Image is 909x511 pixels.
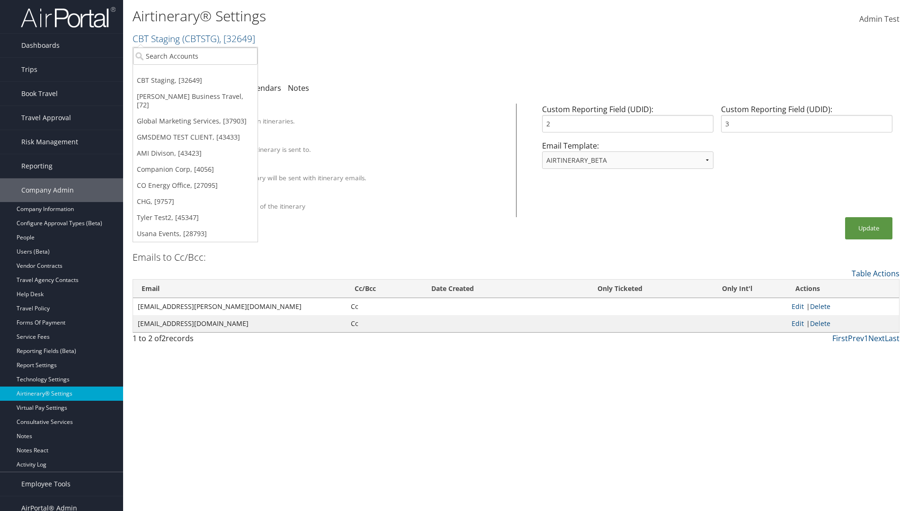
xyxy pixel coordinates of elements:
[810,319,830,328] a: Delete
[133,333,319,349] div: 1 to 2 of records
[288,83,309,93] a: Notes
[21,130,78,154] span: Risk Management
[133,226,258,242] a: Usana Events, [28793]
[177,173,366,183] label: A PDF version of the itinerary will be sent with itinerary emails.
[864,333,868,344] a: 1
[688,280,787,298] th: Only Int'l: activate to sort column ascending
[792,319,804,328] a: Edit
[177,136,504,145] div: Override Email
[845,217,892,239] button: Update
[21,154,53,178] span: Reporting
[885,333,900,344] a: Last
[133,113,258,129] a: Global Marketing Services, [37903]
[21,82,58,106] span: Book Travel
[133,32,255,45] a: CBT Staging
[219,32,255,45] span: , [ 32649 ]
[133,6,644,26] h1: Airtinerary® Settings
[21,34,60,57] span: Dashboards
[538,140,717,176] div: Email Template:
[133,194,258,210] a: CHG, [9757]
[133,47,258,65] input: Search Accounts
[177,165,504,173] div: Attach PDF
[346,298,423,315] td: Cc
[832,333,848,344] a: First
[852,268,900,279] a: Table Actions
[346,280,423,298] th: Cc/Bcc: activate to sort column ascending
[133,251,206,264] h3: Emails to Cc/Bcc:
[21,178,74,202] span: Company Admin
[848,333,864,344] a: Prev
[810,302,830,311] a: Delete
[133,88,258,113] a: [PERSON_NAME] Business Travel, [72]
[161,333,166,344] span: 2
[787,315,899,332] td: |
[133,280,346,298] th: Email: activate to sort column ascending
[133,298,346,315] td: [EMAIL_ADDRESS][PERSON_NAME][DOMAIN_NAME]
[787,280,899,298] th: Actions
[538,104,717,140] div: Custom Reporting Field (UDID):
[859,14,900,24] span: Admin Test
[133,145,258,161] a: AMI Divison, [43423]
[859,5,900,34] a: Admin Test
[177,193,504,202] div: Show Survey
[21,106,71,130] span: Travel Approval
[182,32,219,45] span: ( CBTSTG )
[787,298,899,315] td: |
[868,333,885,344] a: Next
[133,315,346,332] td: [EMAIL_ADDRESS][DOMAIN_NAME]
[133,129,258,145] a: GMSDEMO TEST CLIENT, [43433]
[133,72,258,88] a: CBT Staging, [32649]
[717,104,896,140] div: Custom Reporting Field (UDID):
[21,6,116,28] img: airportal-logo.png
[21,58,37,81] span: Trips
[133,210,258,226] a: Tyler Test2, [45347]
[423,280,553,298] th: Date Created: activate to sort column ascending
[245,83,281,93] a: Calendars
[133,177,258,194] a: CO Energy Office, [27095]
[552,280,687,298] th: Only Ticketed: activate to sort column ascending
[177,108,504,116] div: Client Name
[346,315,423,332] td: Cc
[792,302,804,311] a: Edit
[21,472,71,496] span: Employee Tools
[133,161,258,177] a: Companion Corp, [4056]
